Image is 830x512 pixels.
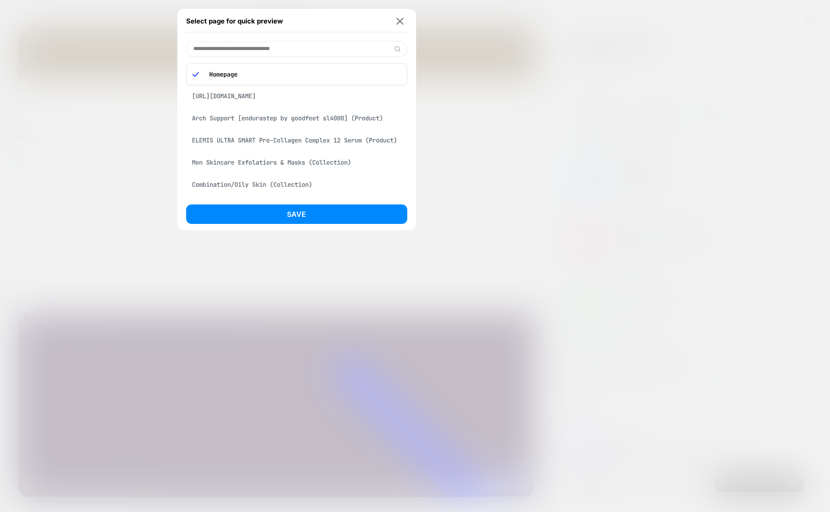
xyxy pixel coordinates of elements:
span: Rewards [27,7,54,20]
img: edit [394,46,401,52]
p: Homepage [205,70,401,78]
img: close [396,18,403,24]
div: Men Skincare Exfolatiors & Masks (Collection) [186,154,407,171]
img: blue checkmark [192,71,199,78]
button: Save [186,204,407,224]
div: [URL][DOMAIN_NAME] [186,88,407,104]
span: Select page for quick preview [186,17,283,25]
div: Arch Support [endurastep by goodfeet sl4000] (Product) [186,110,407,127]
div: ELEMIS ULTRA SMART Pro-Collagen Complex 12 Serum (Product) [186,132,407,149]
div: Combination/Oily Skin (Collection) [186,176,407,193]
